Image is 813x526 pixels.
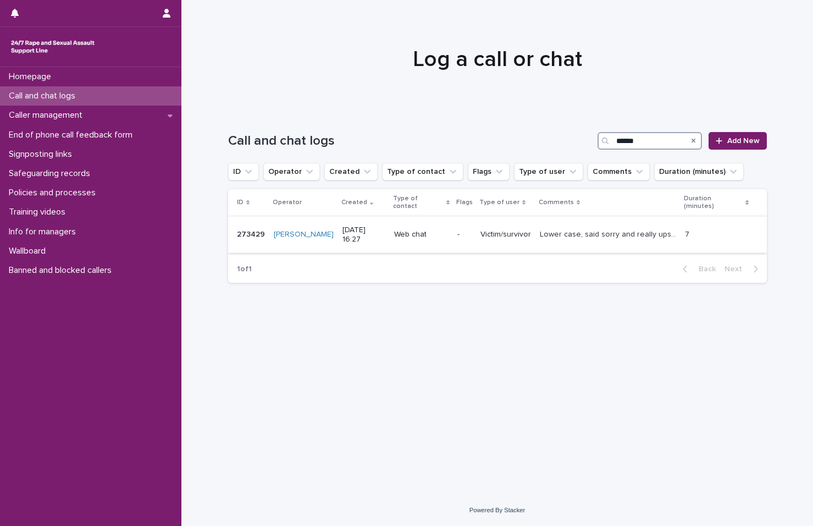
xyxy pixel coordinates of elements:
[457,230,472,239] p: -
[273,196,302,209] p: Operator
[720,264,767,274] button: Next
[324,163,378,180] button: Created
[341,196,367,209] p: Created
[274,230,334,239] a: [PERSON_NAME]
[228,216,767,253] tr: 273429273429 [PERSON_NAME] [DATE] 16:27Web chat-Victim/survivorLower case, said sorry and really ...
[480,230,531,239] p: Victim/survivor
[4,149,81,160] p: Signposting links
[469,507,525,513] a: Powered By Stacker
[393,193,443,213] p: Type of contact
[4,91,84,101] p: Call and chat logs
[539,196,574,209] p: Comments
[4,227,85,237] p: Info for managers
[4,207,74,217] p: Training videos
[4,265,120,276] p: Banned and blocked callers
[394,230,449,239] p: Web chat
[709,132,766,150] a: Add New
[598,132,702,150] input: Search
[4,72,60,82] p: Homepage
[4,130,141,140] p: End of phone call feedback form
[4,188,104,198] p: Policies and processes
[588,163,650,180] button: Comments
[9,36,97,58] img: rhQMoQhaT3yELyF149Cw
[237,196,244,209] p: ID
[4,246,54,256] p: Wallboard
[228,256,261,283] p: 1 of 1
[692,265,716,273] span: Back
[724,265,749,273] span: Next
[684,193,743,213] p: Duration (minutes)
[468,163,510,180] button: Flags
[228,46,767,73] h1: Log a call or chat
[263,163,320,180] button: Operator
[456,196,473,209] p: Flags
[382,163,463,180] button: Type of contact
[674,264,720,274] button: Back
[228,163,259,180] button: ID
[342,226,386,244] p: [DATE] 16:27
[4,110,91,120] p: Caller management
[4,168,99,179] p: Safeguarding records
[479,196,519,209] p: Type of user
[727,137,760,145] span: Add New
[654,163,744,180] button: Duration (minutes)
[228,133,594,149] h1: Call and chat logs
[685,228,692,239] p: 7
[237,228,267,239] p: 273429
[540,228,678,239] p: Lower case, said sorry and really upset and can't stop crying.... kids testing her nerves....gave...
[514,163,583,180] button: Type of user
